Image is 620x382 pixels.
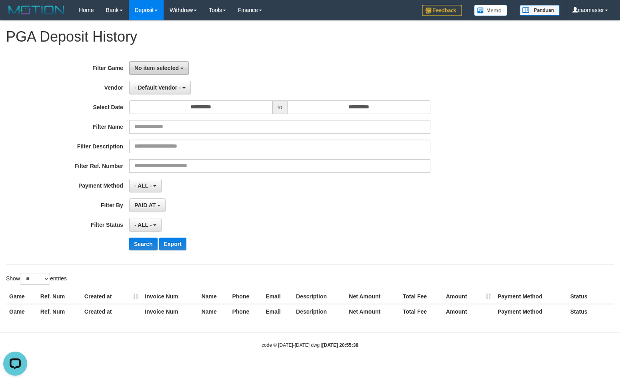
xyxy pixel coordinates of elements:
[293,304,346,319] th: Description
[346,289,399,304] th: Net Amount
[6,29,614,45] h1: PGA Deposit History
[198,304,229,319] th: Name
[159,238,186,250] button: Export
[293,289,346,304] th: Description
[81,304,142,319] th: Created at
[129,179,162,192] button: - ALL -
[229,289,262,304] th: Phone
[322,342,358,348] strong: [DATE] 20:55:38
[520,5,560,16] img: panduan.png
[129,198,166,212] button: PAID AT
[6,4,67,16] img: MOTION_logo.png
[37,289,81,304] th: Ref. Num
[134,202,156,208] span: PAID AT
[229,304,262,319] th: Phone
[474,5,508,16] img: Button%20Memo.svg
[443,304,494,319] th: Amount
[129,61,189,75] button: No item selected
[37,304,81,319] th: Ref. Num
[134,182,152,189] span: - ALL -
[567,289,614,304] th: Status
[400,304,443,319] th: Total Fee
[142,289,198,304] th: Invoice Num
[567,304,614,319] th: Status
[443,289,494,304] th: Amount
[129,218,162,232] button: - ALL -
[129,81,191,94] button: - Default Vendor -
[400,289,443,304] th: Total Fee
[142,304,198,319] th: Invoice Num
[6,289,37,304] th: Game
[20,273,50,285] select: Showentries
[6,304,37,319] th: Game
[262,289,293,304] th: Email
[198,289,229,304] th: Name
[346,304,399,319] th: Net Amount
[494,304,567,319] th: Payment Method
[262,342,358,348] small: code © [DATE]-[DATE] dwg |
[134,222,152,228] span: - ALL -
[134,65,179,71] span: No item selected
[3,3,27,27] button: Open LiveChat chat widget
[272,100,288,114] span: to
[262,304,293,319] th: Email
[81,289,142,304] th: Created at
[494,289,567,304] th: Payment Method
[422,5,462,16] img: Feedback.jpg
[6,273,67,285] label: Show entries
[129,238,158,250] button: Search
[134,84,181,91] span: - Default Vendor -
